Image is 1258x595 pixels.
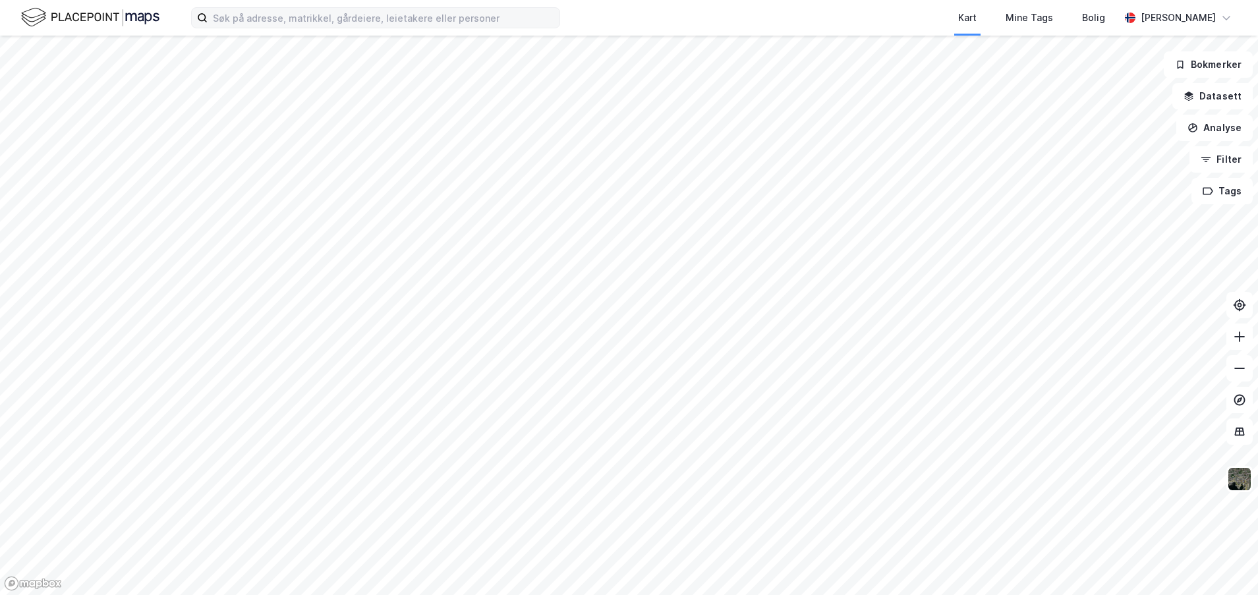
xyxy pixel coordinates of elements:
img: 9k= [1227,467,1252,492]
div: Bolig [1082,10,1105,26]
img: logo.f888ab2527a4732fd821a326f86c7f29.svg [21,6,159,29]
button: Datasett [1172,83,1253,109]
input: Søk på adresse, matrikkel, gårdeiere, leietakere eller personer [208,8,559,28]
button: Bokmerker [1164,51,1253,78]
button: Filter [1189,146,1253,173]
div: Mine Tags [1006,10,1053,26]
div: Kontrollprogram for chat [1192,532,1258,595]
button: Tags [1191,178,1253,204]
a: Mapbox homepage [4,576,62,591]
iframe: Chat Widget [1192,532,1258,595]
div: Kart [958,10,977,26]
div: [PERSON_NAME] [1141,10,1216,26]
button: Analyse [1176,115,1253,141]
